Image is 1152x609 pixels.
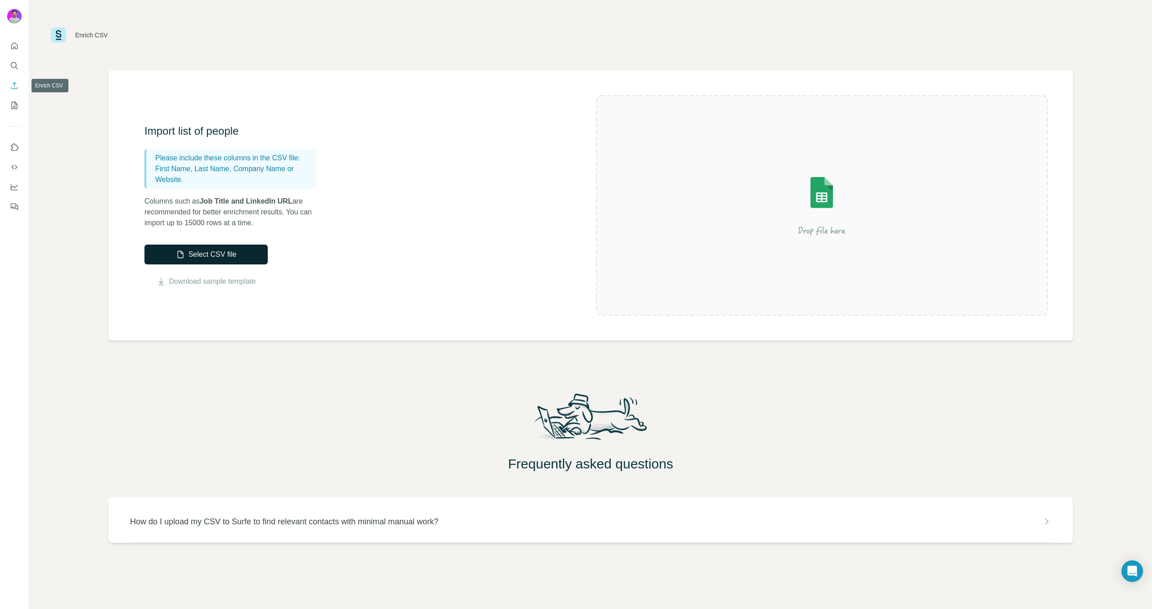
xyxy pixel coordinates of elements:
[7,77,22,94] button: Enrich CSV
[75,31,108,40] div: Enrich CSV
[7,159,22,175] button: Use Surfe API
[200,197,292,205] span: Job Title and LinkedIn URL
[155,153,312,164] p: Please include these columns in the CSV file:
[7,139,22,155] button: Use Surfe on LinkedIn
[144,196,324,228] p: Columns such as are recommended for better enrichment results. You can import up to 15000 rows at...
[7,97,22,114] button: My lists
[144,124,324,138] h3: Import list of people
[1121,560,1143,582] div: Open Intercom Messenger
[155,164,312,185] p: First Name, Last Name, Company Name or Website.
[7,179,22,195] button: Dashboard
[741,151,903,259] img: Surfe Illustration - Drop file here or select below
[130,515,438,528] p: How do I upload my CSV to Surfe to find relevant contacts with minimal manual work?
[7,58,22,74] button: Search
[7,199,22,215] button: Feedback
[7,38,22,54] button: Quick start
[144,276,268,287] button: Download sample template
[29,456,1152,472] h2: Frequently asked questions
[144,245,268,264] button: Select CSV file
[169,276,256,287] a: Download sample template
[7,9,22,23] img: Avatar
[51,27,66,43] img: Surfe Logo
[526,391,656,449] img: Surfe Mascot Illustration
